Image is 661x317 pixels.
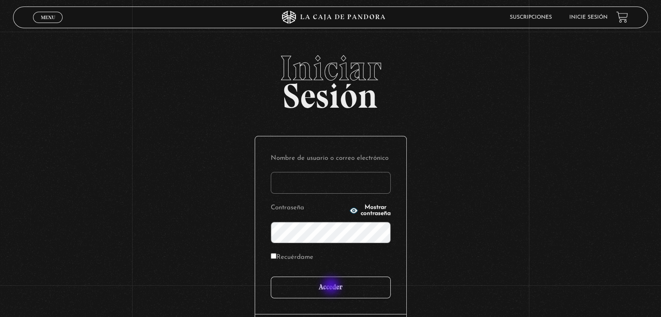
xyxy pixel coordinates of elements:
label: Nombre de usuario o correo electrónico [271,152,391,165]
a: View your shopping cart [616,11,628,23]
a: Inicie sesión [569,15,608,20]
a: Suscripciones [510,15,552,20]
h2: Sesión [13,51,648,106]
input: Acceder [271,277,391,298]
span: Iniciar [13,51,648,86]
input: Recuérdame [271,253,276,259]
span: Cerrar [38,22,58,28]
span: Mostrar contraseña [361,205,391,217]
label: Contraseña [271,201,347,215]
label: Recuérdame [271,251,313,264]
span: Menu [41,15,55,20]
button: Mostrar contraseña [349,205,391,217]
